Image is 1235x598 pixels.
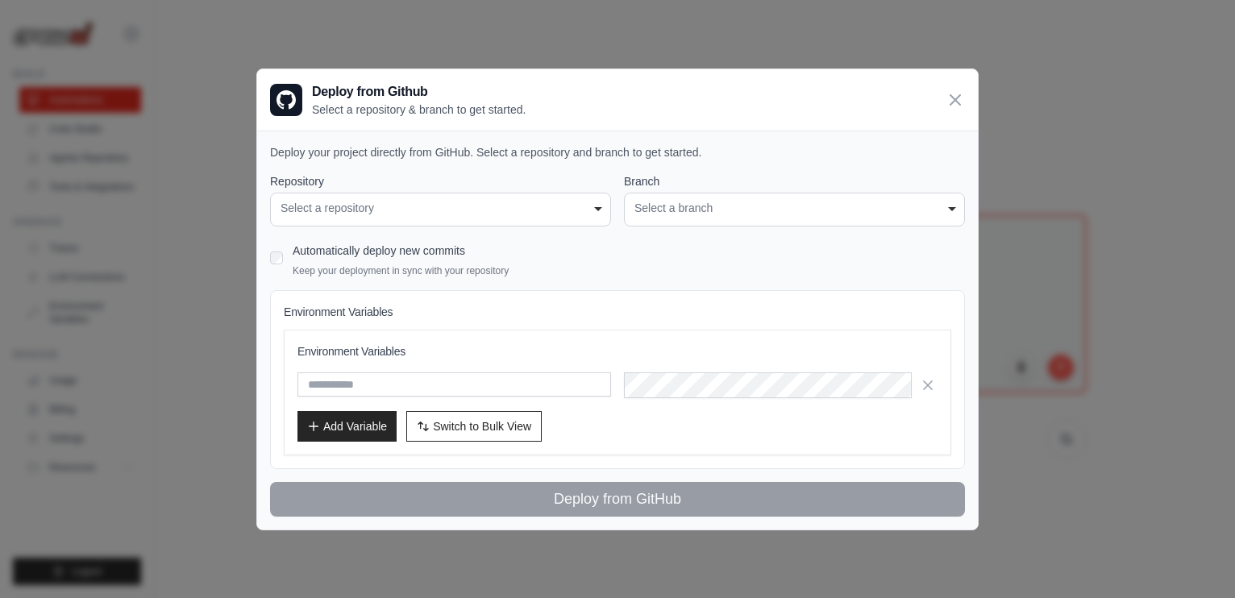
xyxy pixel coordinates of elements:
[293,264,509,277] p: Keep your deployment in sync with your repository
[270,173,611,189] label: Repository
[433,418,531,434] span: Switch to Bulk View
[406,411,542,442] button: Switch to Bulk View
[293,244,465,257] label: Automatically deploy new commits
[270,144,965,160] p: Deploy your project directly from GitHub. Select a repository and branch to get started.
[634,200,954,217] div: Select a branch
[297,411,397,442] button: Add Variable
[312,102,526,118] p: Select a repository & branch to get started.
[284,304,951,320] h4: Environment Variables
[270,482,965,517] button: Deploy from GitHub
[281,200,601,217] div: Select a repository
[312,82,526,102] h3: Deploy from Github
[624,173,965,189] label: Branch
[297,343,938,359] h3: Environment Variables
